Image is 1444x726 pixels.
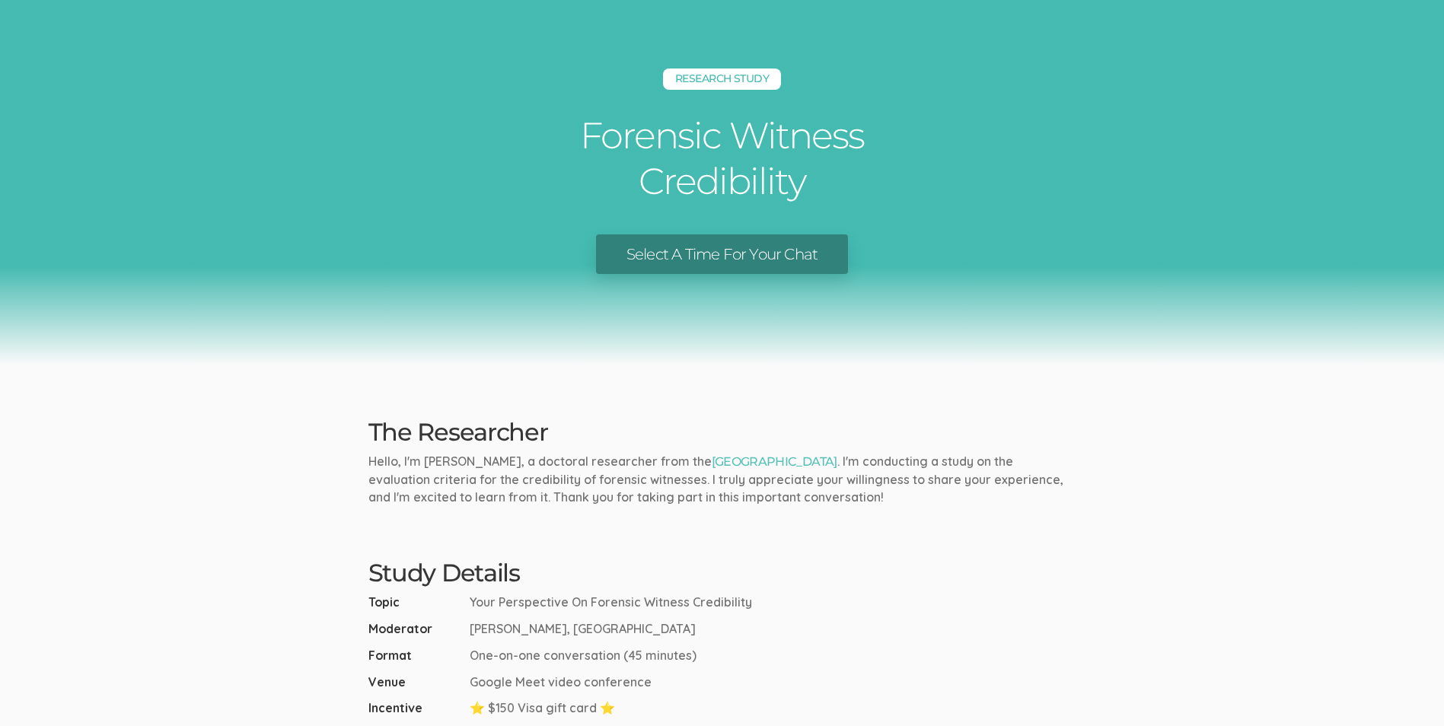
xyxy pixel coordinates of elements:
a: Select A Time For Your Chat [596,234,848,275]
p: Hello, I'm [PERSON_NAME], a doctoral researcher from the . I'm conducting a study on the evaluati... [368,453,1076,506]
h5: Research Study [663,68,781,90]
span: Incentive [368,699,464,717]
span: Google Meet video conference [470,673,652,691]
span: [PERSON_NAME], [GEOGRAPHIC_DATA] [470,620,696,638]
h2: The Researcher [368,419,1076,445]
h1: Forensic Witness Credibility [494,113,951,204]
h2: Study Details [368,559,1076,586]
span: One-on-one conversation (45 minutes) [470,647,696,664]
span: Venue [368,673,464,691]
span: ⭐ $150 Visa gift card ⭐ [470,699,615,717]
span: Moderator [368,620,464,638]
a: [GEOGRAPHIC_DATA] [712,454,837,469]
span: Topic [368,594,464,611]
span: Your Perspective On Forensic Witness Credibility [470,594,752,611]
span: Format [368,647,464,664]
